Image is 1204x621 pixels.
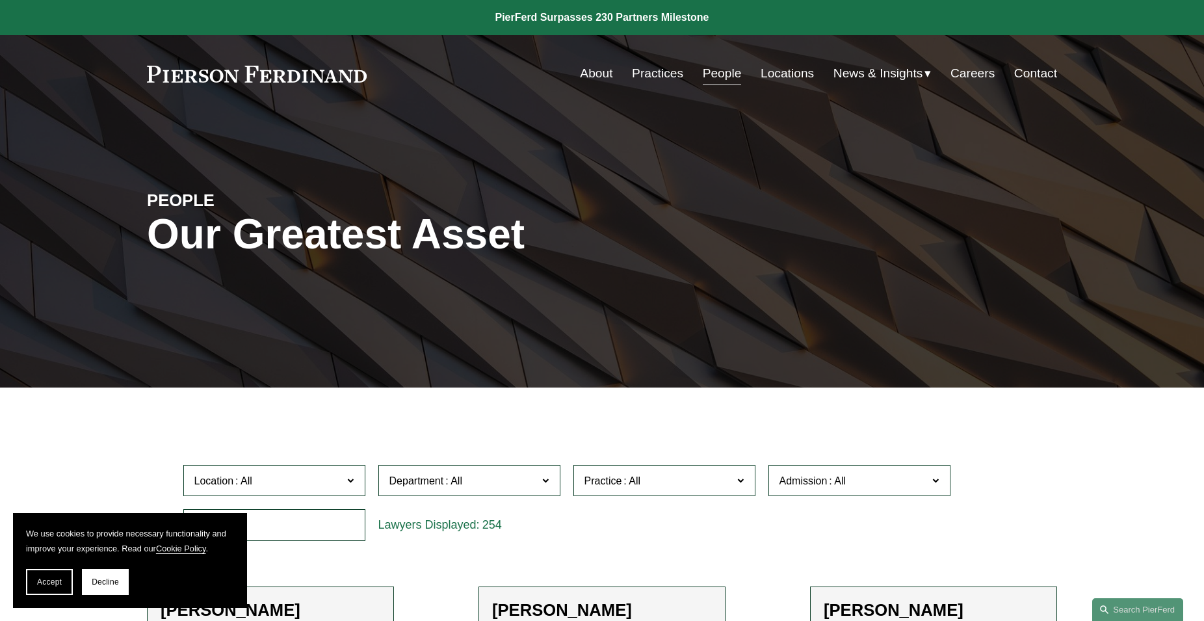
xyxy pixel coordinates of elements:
a: Careers [950,61,995,86]
a: Search this site [1092,598,1183,621]
button: Decline [82,569,129,595]
span: 254 [482,518,502,531]
h2: [PERSON_NAME] [492,600,712,620]
span: Decline [92,577,119,587]
a: folder dropdown [833,61,932,86]
a: Practices [632,61,683,86]
span: Accept [37,577,62,587]
h2: [PERSON_NAME] [161,600,380,620]
span: Location [194,475,234,486]
section: Cookie banner [13,513,247,608]
a: About [580,61,612,86]
h1: Our Greatest Asset [147,211,753,258]
span: Department [389,475,444,486]
a: Locations [761,61,814,86]
a: Contact [1014,61,1057,86]
a: People [703,61,742,86]
span: Practice [584,475,622,486]
h2: [PERSON_NAME] [824,600,1043,620]
span: News & Insights [833,62,923,85]
button: Accept [26,569,73,595]
a: Cookie Policy [156,544,206,553]
p: We use cookies to provide necessary functionality and improve your experience. Read our . [26,526,234,556]
span: Admission [779,475,828,486]
h4: PEOPLE [147,190,374,211]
